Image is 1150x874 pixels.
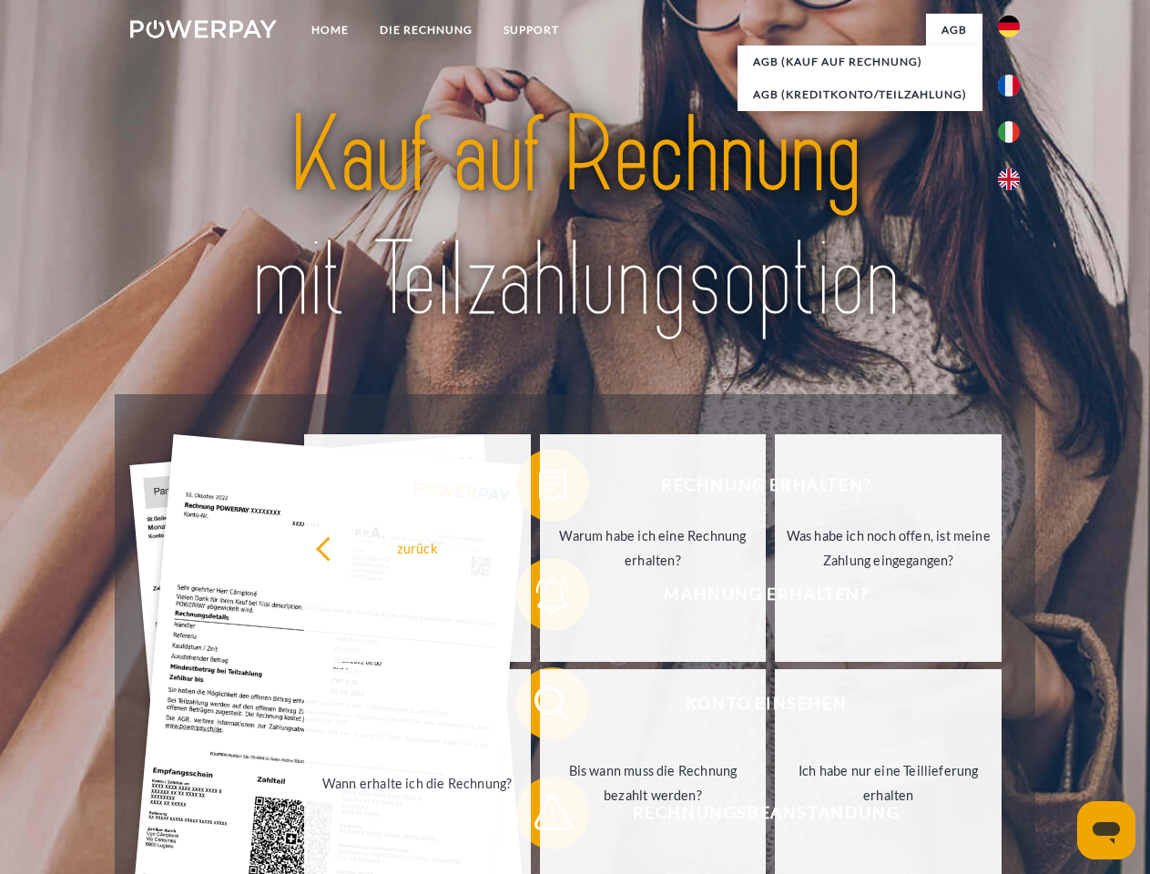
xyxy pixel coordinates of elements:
img: de [998,15,1020,37]
div: zurück [315,535,520,560]
a: SUPPORT [488,14,575,46]
a: AGB (Kreditkonto/Teilzahlung) [738,78,982,111]
img: title-powerpay_de.svg [174,87,976,349]
img: fr [998,75,1020,97]
a: DIE RECHNUNG [364,14,488,46]
a: Was habe ich noch offen, ist meine Zahlung eingegangen? [775,434,1002,662]
img: en [998,168,1020,190]
img: it [998,121,1020,143]
div: Wann erhalte ich die Rechnung? [315,770,520,795]
div: Warum habe ich eine Rechnung erhalten? [551,523,756,573]
div: Was habe ich noch offen, ist meine Zahlung eingegangen? [786,523,991,573]
div: Ich habe nur eine Teillieferung erhalten [786,758,991,808]
a: agb [926,14,982,46]
div: Bis wann muss die Rechnung bezahlt werden? [551,758,756,808]
img: logo-powerpay-white.svg [130,20,277,38]
a: AGB (Kauf auf Rechnung) [738,46,982,78]
iframe: Schaltfläche zum Öffnen des Messaging-Fensters [1077,801,1135,859]
a: Home [296,14,364,46]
